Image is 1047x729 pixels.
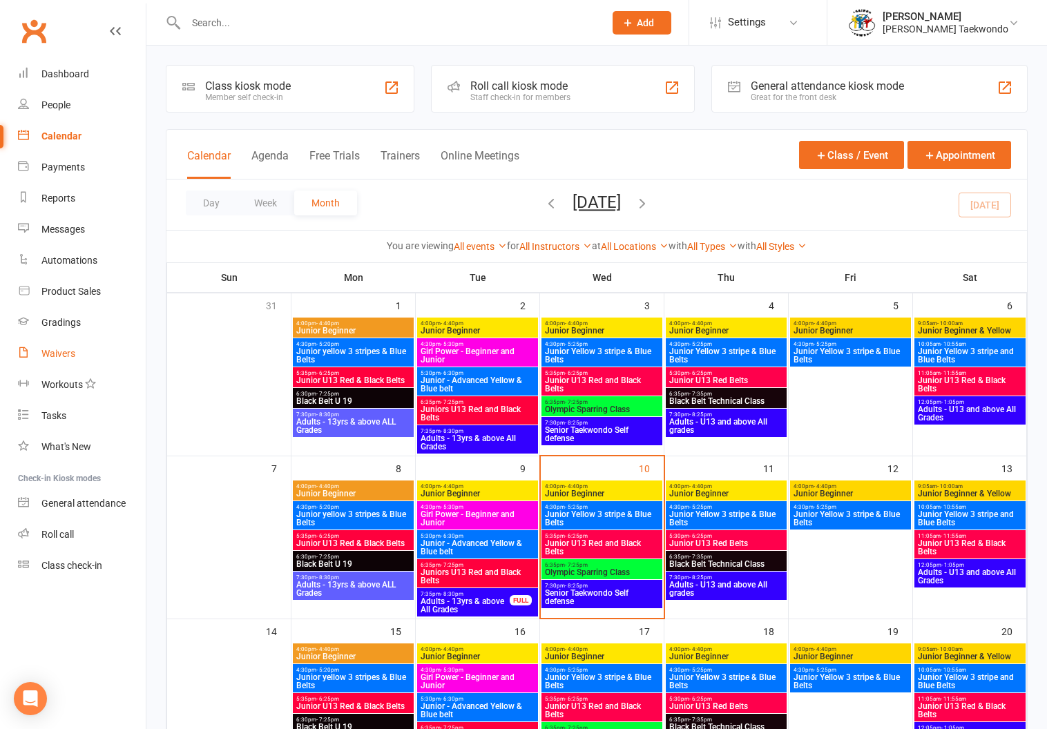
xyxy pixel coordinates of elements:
span: Junior Beginner [420,327,535,335]
div: People [41,99,70,110]
span: 7:30pm [296,574,411,581]
span: Junior Yellow 3 stripe and Blue Belts [917,510,1023,527]
span: 7:30pm [544,583,660,589]
span: - 4:40pm [565,646,588,652]
span: - 6:30pm [441,696,463,702]
span: - 5:25pm [689,341,712,347]
span: - 5:25pm [814,504,836,510]
span: 12:05pm [917,399,1023,405]
span: - 4:40pm [441,320,463,327]
span: Add [637,17,654,28]
span: - 7:25pm [565,399,588,405]
span: 9:05am [917,320,1023,327]
div: Product Sales [41,286,101,297]
span: Junior Yellow 3 stripe & Blue Belts [793,673,908,690]
span: - 10:00am [937,320,963,327]
span: - 10:00am [937,483,963,489]
span: Junior U13 Red & Black Belts [917,376,1023,393]
span: 6:35pm [544,399,660,405]
span: 6:35pm [669,554,784,560]
span: 4:00pm [296,483,411,489]
a: Product Sales [18,276,146,307]
div: Reports [41,193,75,204]
div: 19 [887,619,912,642]
span: 5:30pm [420,696,535,702]
span: 4:30pm [420,667,535,673]
th: Thu [664,263,789,292]
div: 14 [266,619,291,642]
span: 6:35pm [420,562,535,568]
div: 15 [390,619,415,642]
a: People [18,90,146,121]
a: All Styles [756,241,807,252]
div: Roll call [41,529,74,540]
span: Junior - Advanced Yellow & Blue belt [420,376,535,393]
span: 5:30pm [420,533,535,539]
span: Junior Beginner [544,652,660,661]
button: Add [613,11,671,35]
span: - 5:20pm [316,341,339,347]
span: - 5:25pm [689,667,712,673]
span: Junior U13 Red and Black Belts [544,539,660,556]
span: 4:00pm [420,320,535,327]
div: Automations [41,255,97,266]
button: Calendar [187,149,231,179]
a: Messages [18,214,146,245]
div: 9 [520,456,539,479]
a: Roll call [18,519,146,550]
span: Adults - U13 and above All grades [669,581,784,597]
span: 5:35pm [544,533,660,539]
span: - 7:25pm [316,391,339,397]
span: Junior Beginner [669,489,784,498]
div: 11 [763,456,788,479]
span: - 7:25pm [441,562,463,568]
span: 4:30pm [669,341,784,347]
span: 4:30pm [793,667,908,673]
th: Fri [789,263,913,292]
span: Junior yellow 3 stripes & Blue Belts [296,673,411,690]
span: Junior Yellow 3 stripe & Blue Belts [669,673,784,690]
span: - 7:35pm [689,391,712,397]
span: Adults - 13yrs & above All Grades [420,597,510,614]
span: 5:30pm [420,370,535,376]
div: Dashboard [41,68,89,79]
span: 6:35pm [669,391,784,397]
span: - 6:30pm [441,533,463,539]
span: - 8:30pm [441,591,463,597]
a: All Types [687,241,738,252]
span: 6:35pm [544,562,660,568]
strong: with [738,240,756,251]
span: Junior U13 Red & Black Belts [296,702,411,710]
a: All Instructors [519,241,592,252]
span: Junior Beginner [544,327,660,335]
span: Junior Yellow 3 stripe & Blue Belts [544,673,660,690]
span: Junior U13 Red & Black Belts [296,539,411,547]
span: - 4:40pm [565,483,588,489]
span: 11:05am [917,533,1023,539]
span: - 8:25pm [565,420,588,426]
span: 7:30pm [544,420,660,426]
span: - 5:30pm [441,504,463,510]
span: Junior Yellow 3 stripe & Blue Belts [544,347,660,364]
span: - 5:25pm [814,667,836,673]
span: 4:00pm [669,646,784,652]
span: 4:30pm [420,341,535,347]
span: 4:00pm [669,320,784,327]
span: - 6:30pm [441,370,463,376]
div: General attendance kiosk mode [751,79,904,93]
span: - 6:25pm [565,533,588,539]
span: - 6:25pm [316,696,339,702]
span: 5:35pm [296,533,411,539]
span: Girl Power - Beginner and Junior [420,510,535,527]
span: Junior Beginner & Yellow [917,327,1023,335]
div: 20 [1001,619,1026,642]
span: 4:00pm [793,646,908,652]
span: Adults - 13yrs & above All Grades [420,434,535,451]
span: - 11:55am [941,533,966,539]
span: - 4:40pm [814,646,836,652]
span: 4:00pm [669,483,784,489]
span: Junior U13 Red & Black Belts [296,376,411,385]
span: - 5:20pm [316,504,339,510]
strong: for [507,240,519,251]
span: - 4:40pm [316,320,339,327]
